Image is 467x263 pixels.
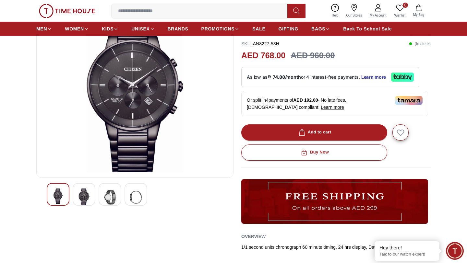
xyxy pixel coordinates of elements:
a: BAGS [311,23,330,35]
div: Or split in 4 payments of - No late fees, [DEMOGRAPHIC_DATA] compliant! [241,91,428,116]
a: PROMOTIONS [201,23,240,35]
a: MEN [36,23,52,35]
span: BAGS [311,26,325,32]
img: Tamara [395,96,423,105]
h3: AED 960.00 [291,50,335,62]
span: BRANDS [168,26,188,32]
div: Add to cart [297,129,331,136]
a: BRANDS [168,23,188,35]
div: Chat Widget [446,242,464,260]
a: Back To School Sale [343,23,392,35]
button: Add to cart [241,124,387,141]
div: 1/1 second units chronograph 60 minute timing, 24 hrs display, Date display [241,244,431,250]
a: Help [328,3,342,19]
a: WOMEN [65,23,89,35]
h2: Overview [241,232,266,241]
img: Quartz Collection - AN8227-53H [130,189,142,206]
button: Buy Now [241,144,387,161]
span: 0 [403,3,408,8]
a: GIFTING [278,23,298,35]
img: ... [241,179,428,224]
img: Quartz Collection - AN8227-53H [42,17,228,172]
img: Quartz Collection - AN8227-53H [104,189,116,206]
span: UNISEX [131,26,150,32]
span: MEN [36,26,47,32]
span: SKU : [241,41,252,46]
span: SALE [252,26,265,32]
span: PROMOTIONS [201,26,235,32]
div: Buy Now [300,149,329,156]
p: AN8227-53H [241,40,279,47]
span: WOMEN [65,26,84,32]
h2: AED 768.00 [241,50,285,62]
img: Quartz Collection - AN8227-53H [52,189,64,204]
span: Learn more [321,105,344,110]
span: GIFTING [278,26,298,32]
a: UNISEX [131,23,154,35]
img: ... [39,4,95,18]
img: Quartz Collection - AN8227-53H [78,189,90,206]
span: My Account [367,13,389,18]
p: ( In stock ) [409,40,431,47]
a: SALE [252,23,265,35]
span: Help [329,13,341,18]
span: Back To School Sale [343,26,392,32]
span: Wishlist [392,13,408,18]
p: Talk to our watch expert! [379,252,435,257]
a: KIDS [102,23,118,35]
a: Our Stores [342,3,366,19]
span: KIDS [102,26,114,32]
div: Hey there! [379,245,435,251]
button: My Bag [409,3,428,18]
span: Our Stores [344,13,365,18]
a: 0Wishlist [390,3,409,19]
span: AED 192.00 [293,97,318,103]
span: My Bag [411,12,427,17]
